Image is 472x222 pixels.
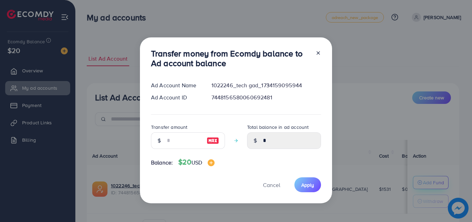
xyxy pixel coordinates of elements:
span: Apply [301,181,314,188]
img: image [207,136,219,145]
img: image [208,159,215,166]
label: Transfer amount [151,124,187,131]
span: USD [191,159,202,166]
div: Ad Account ID [145,94,206,101]
span: Cancel [263,181,280,189]
div: 1022246_tech gad_1734159095944 [206,81,327,89]
label: Total balance in ad account [247,124,309,131]
span: Balance: [151,159,173,167]
h4: $20 [178,158,215,167]
div: Ad Account Name [145,81,206,89]
button: Apply [294,177,321,192]
div: 7448156580060692481 [206,94,327,101]
h3: Transfer money from Ecomdy balance to Ad account balance [151,48,310,69]
button: Cancel [254,177,289,192]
